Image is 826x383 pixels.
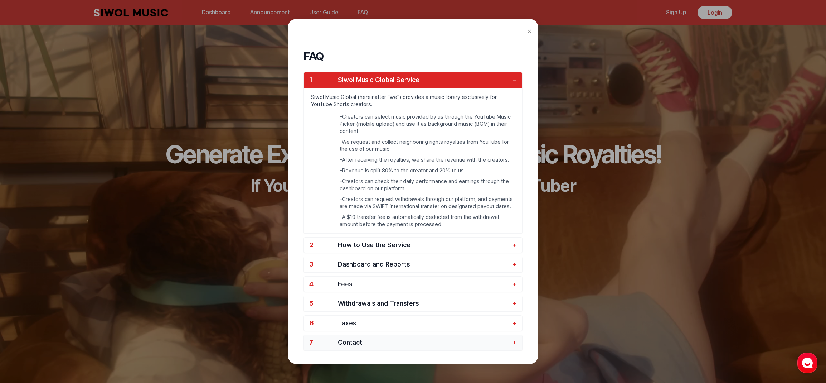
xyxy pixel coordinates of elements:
[527,25,532,36] button: Close FAQ
[512,280,517,288] span: +
[338,300,509,308] span: Withdrawals and Transfers
[304,277,522,292] button: 4 Fees
[338,241,509,249] span: How to Use the Service
[92,227,137,245] a: Settings
[2,227,47,245] a: Home
[340,178,515,192] li: - Creators can check their daily performance and earnings through the dashboard on our platform.
[18,238,31,244] span: Home
[512,241,517,249] span: +
[512,339,517,347] span: +
[309,76,338,84] span: 1
[512,319,517,327] span: +
[309,300,338,308] span: 5
[106,238,123,244] span: Settings
[340,196,515,210] li: - Creators can request withdrawals through our platform, and payments are made via SWIFT internat...
[304,238,522,253] button: 2 How to Use the Service
[340,113,515,135] li: - Creators can select music provided by us through the YouTube Music Picker (mobile upload) and u...
[47,227,92,245] a: Messages
[303,48,523,65] h1: FAQ
[338,260,509,269] span: Dashboard and Reports
[512,76,517,84] span: −
[59,238,81,244] span: Messages
[309,339,338,347] span: 7
[304,88,522,113] p: Siwol Music Global (hereinafter "we") provides a music library exclusively for YouTube Shorts cre...
[340,138,515,153] li: - We request and collect neighboring rights royalties from YouTube for the use of our music.
[338,280,509,288] span: Fees
[512,300,517,308] span: +
[304,335,522,350] button: 7 Contact
[340,156,515,163] li: - After receiving the royalties, we share the revenue with the creators.
[512,260,517,269] span: +
[338,339,509,347] span: Contact
[309,280,338,288] span: 4
[309,241,338,249] span: 2
[340,214,515,228] li: - A $10 transfer fee is automatically deducted from the withdrawal amount before the payment is p...
[340,167,515,174] li: - Revenue is split 80% to the creator and 20% to us.
[338,76,509,84] span: Siwol Music Global Service
[304,296,522,311] button: 5 Withdrawals and Transfers
[309,260,338,269] span: 3
[309,319,338,327] span: 6
[304,257,522,272] button: 3 Dashboard and Reports
[338,319,509,327] span: Taxes
[304,316,522,331] button: 6 Taxes
[304,72,522,88] button: 1 Siwol Music Global Service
